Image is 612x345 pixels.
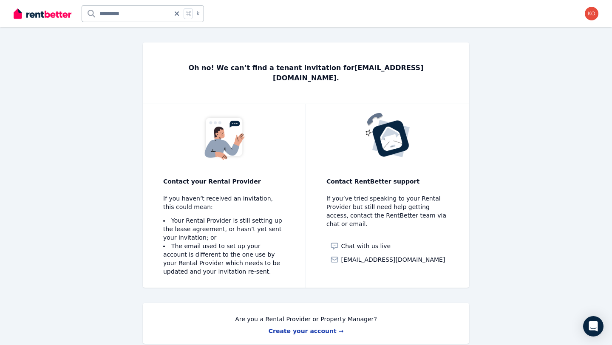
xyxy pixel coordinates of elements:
[163,216,285,242] li: Your Rental Provider is still setting up the lease agreement, or hasn’t yet sent your invitation; or
[163,315,449,323] p: Are you a Rental Provider or Property Manager?
[585,7,598,20] img: kobe.herft@gmail.com
[341,242,391,250] span: Chat with us live
[364,113,411,158] img: No tenancy invitation received
[326,194,449,228] p: If you’ve tried speaking to your Rental Provider but still need help getting access, contact the ...
[196,10,199,17] span: k
[163,63,449,83] p: Oh no! We can’t find a tenant invitation for [EMAIL_ADDRESS][DOMAIN_NAME] .
[341,255,445,264] span: [EMAIL_ADDRESS][DOMAIN_NAME]
[269,328,344,334] a: Create your account →
[583,316,603,337] div: Open Intercom Messenger
[14,7,71,20] img: RentBetter
[330,255,445,264] a: [EMAIL_ADDRESS][DOMAIN_NAME]
[163,242,285,276] li: The email used to set up your account is different to the one use by your Rental Provider which n...
[163,194,285,211] p: If you haven’t received an invitation, this could mean:
[201,113,248,161] img: No tenancy invitation received
[163,177,285,186] p: Contact your Rental Provider
[326,177,449,186] p: Contact RentBetter support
